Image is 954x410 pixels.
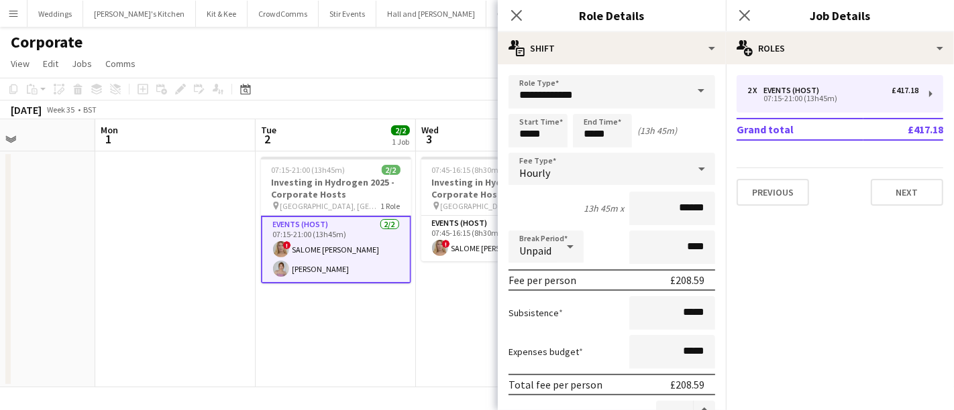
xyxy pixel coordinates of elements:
[737,119,863,140] td: Grand total
[863,119,943,140] td: £417.18
[28,1,83,27] button: Weddings
[442,240,450,248] span: !
[66,55,97,72] a: Jobs
[5,55,35,72] a: View
[892,86,918,95] div: £417.18
[101,124,118,136] span: Mon
[509,346,583,358] label: Expenses budget
[519,166,550,180] span: Hourly
[509,378,602,391] div: Total fee per person
[248,1,319,27] button: CrowdComms
[280,201,381,211] span: [GEOGRAPHIC_DATA], [GEOGRAPHIC_DATA]
[83,105,97,115] div: BST
[498,7,726,24] h3: Role Details
[737,179,809,206] button: Previous
[498,32,726,64] div: Shift
[763,86,825,95] div: Events (Host)
[871,179,943,206] button: Next
[637,125,677,137] div: (13h 45m)
[261,216,411,283] app-card-role: Events (Host)2/207:15-21:00 (13h45m)!SALOME [PERSON_NAME][PERSON_NAME]
[421,176,572,200] h3: Investing in Hydrogen 2025 - Corporate Hosts
[259,131,276,147] span: 2
[381,201,401,211] span: 1 Role
[196,1,248,27] button: Kit & Kee
[670,378,704,391] div: £208.59
[391,125,410,135] span: 2/2
[99,131,118,147] span: 1
[261,157,411,283] app-job-card: 07:15-21:00 (13h45m)2/2Investing in Hydrogen 2025 - Corporate Hosts [GEOGRAPHIC_DATA], [GEOGRAPHI...
[283,241,291,249] span: !
[83,1,196,27] button: [PERSON_NAME]'s Kitchen
[584,202,624,214] div: 13h 45m x
[670,273,704,287] div: £208.59
[261,124,276,136] span: Tue
[509,273,576,287] div: Fee per person
[272,165,346,175] span: 07:15-21:00 (13h45m)
[747,95,918,102] div: 07:15-21:00 (13h45m)
[11,58,30,70] span: View
[486,1,545,27] button: Corporate
[382,165,401,175] span: 2/2
[419,131,439,147] span: 3
[376,1,486,27] button: Hall and [PERSON_NAME]
[509,307,563,319] label: Subsistence
[44,105,78,115] span: Week 35
[43,58,58,70] span: Edit
[11,32,83,52] h1: Corporate
[319,1,376,27] button: Stir Events
[421,124,439,136] span: Wed
[747,86,763,95] div: 2 x
[100,55,141,72] a: Comms
[432,165,502,175] span: 07:45-16:15 (8h30m)
[441,201,541,211] span: [GEOGRAPHIC_DATA], [GEOGRAPHIC_DATA]
[261,176,411,200] h3: Investing in Hydrogen 2025 - Corporate Hosts
[726,32,954,64] div: Roles
[72,58,92,70] span: Jobs
[105,58,136,70] span: Comms
[392,137,409,147] div: 1 Job
[421,216,572,261] app-card-role: Events (Host)1/107:45-16:15 (8h30m)!SALOME [PERSON_NAME]
[421,157,572,261] app-job-card: 07:45-16:15 (8h30m)1/1Investing in Hydrogen 2025 - Corporate Hosts [GEOGRAPHIC_DATA], [GEOGRAPHIC...
[519,244,551,257] span: Unpaid
[38,55,64,72] a: Edit
[726,7,954,24] h3: Job Details
[11,103,42,117] div: [DATE]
